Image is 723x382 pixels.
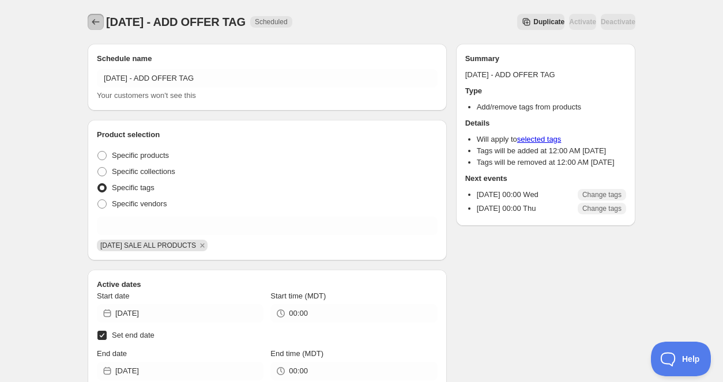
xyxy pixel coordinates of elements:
iframe: Toggle Customer Support [651,342,711,376]
span: Scheduled [255,17,288,27]
span: Your customers won't see this [97,91,196,100]
span: Specific vendors [112,199,167,208]
li: Add/remove tags from products [477,101,626,113]
a: selected tags [517,135,562,143]
h2: Product selection [97,129,438,141]
span: Start date [97,292,129,300]
h2: Type [465,85,626,97]
button: Schedules [88,14,104,30]
span: LABOR DAY SALE ALL PRODUCTS [100,241,196,249]
h2: Details [465,118,626,129]
span: Start time (MDT) [270,292,326,300]
span: Change tags [582,204,622,213]
span: Change tags [582,190,622,199]
h2: Summary [465,53,626,65]
h2: Schedule name [97,53,438,65]
p: [DATE] 00:00 Wed [477,189,539,201]
button: Remove LABOR DAY SALE ALL PRODUCTS [197,240,208,251]
span: Specific collections [112,167,175,176]
span: Duplicate [533,17,564,27]
li: Tags will be removed at 12:00 AM [DATE] [477,157,626,168]
li: Will apply to [477,134,626,145]
span: Set end date [112,331,155,339]
li: Tags will be added at 12:00 AM [DATE] [477,145,626,157]
span: End time (MDT) [270,349,323,358]
p: [DATE] 00:00 Thu [477,203,536,214]
span: End date [97,349,127,358]
span: Specific tags [112,183,155,192]
h2: Next events [465,173,626,184]
h2: Active dates [97,279,438,290]
span: Specific products [112,151,169,160]
p: [DATE] - ADD OFFER TAG [465,69,626,81]
span: [DATE] - ADD OFFER TAG [106,16,246,28]
button: Secondary action label [517,14,564,30]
